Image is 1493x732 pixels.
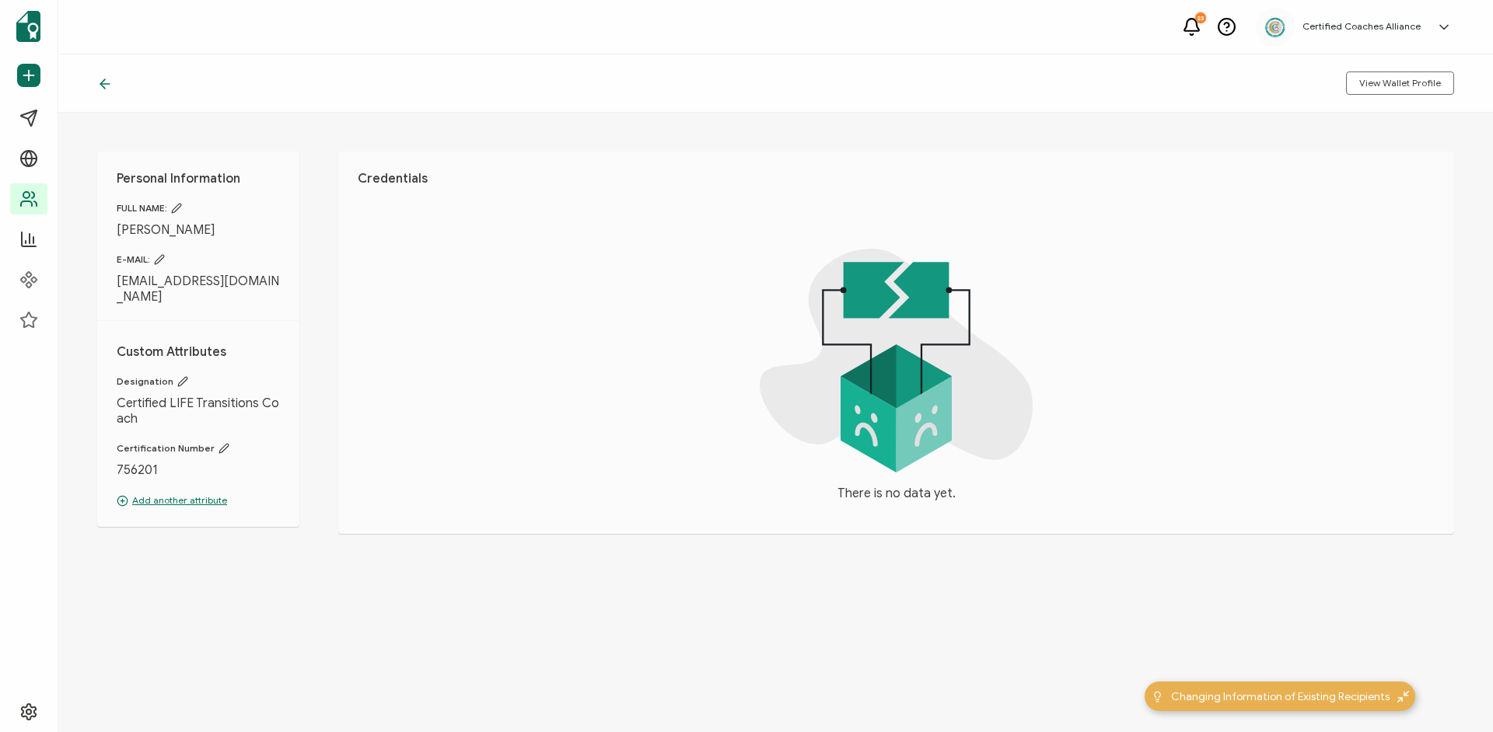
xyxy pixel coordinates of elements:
[117,375,280,388] span: Designation
[16,11,40,42] img: sertifier-logomark-colored.svg
[1302,21,1421,32] h5: Certified Coaches Alliance
[1415,657,1493,732] iframe: Chat Widget
[117,274,280,305] span: [EMAIL_ADDRESS][DOMAIN_NAME]
[117,442,280,455] span: Certification Number
[1264,16,1287,39] img: 2aa27aa7-df99-43f9-bc54-4d90c804c2bd.png
[117,493,280,507] p: Add another attribute
[117,202,280,214] span: FULL NAME:
[117,253,280,266] span: E-MAIL:
[1359,78,1441,88] span: View Wallet Profile
[117,462,280,478] span: 756201
[760,249,1033,472] img: nodata.svg
[1346,71,1454,95] button: View Wallet Profile
[1397,691,1409,702] img: minimize-icon.svg
[358,171,1435,186] h1: Credentials
[117,344,280,360] h1: Custom Attributes
[117,171,280,186] h1: Personal Information
[117,222,280,238] span: [PERSON_NAME]
[1195,12,1206,23] div: 23
[117,396,280,427] span: Certified LIFE Transitions Coach
[1171,688,1390,705] span: Changing Information of Existing Recipients
[837,484,956,503] span: There is no data yet.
